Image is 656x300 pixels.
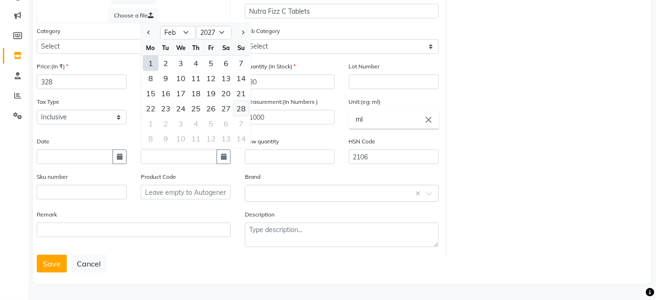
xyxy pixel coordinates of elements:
label: Sub Category [245,27,280,35]
div: Monday, March 1, 2027 [143,116,158,131]
div: Saturday, March 6, 2027 [219,116,234,131]
div: 11 [188,71,203,86]
div: Friday, February 26, 2027 [203,101,219,116]
div: 8 [143,71,158,86]
label: Lot Number [349,62,380,71]
div: Monday, February 8, 2027 [143,71,158,86]
div: Saturday, February 13, 2027 [219,71,234,86]
label: Date [37,137,49,146]
div: 9 [158,71,173,86]
div: 1 [143,56,158,71]
div: Thursday, February 18, 2027 [188,86,203,101]
div: 17 [173,86,188,101]
div: 5 [203,116,219,131]
div: 26 [203,101,219,116]
div: 7 [234,56,249,71]
div: Wednesday, February 3, 2027 [173,56,188,71]
div: Tuesday, February 9, 2027 [158,71,173,86]
div: 11 [188,131,203,146]
div: 24 [173,101,188,116]
div: Saturday, March 13, 2027 [219,131,234,146]
span: Clear all [416,189,424,199]
div: Thursday, February 4, 2027 [188,56,203,71]
div: 2 [158,116,173,131]
button: Previous month [145,25,153,40]
input: Leave empty to Autogenerate [141,185,231,200]
div: We [173,40,188,55]
div: Tuesday, March 9, 2027 [158,131,173,146]
div: Tuesday, February 2, 2027 [158,56,173,71]
div: Friday, February 5, 2027 [203,56,219,71]
select: Select year [196,25,232,40]
div: Wednesday, February 10, 2027 [173,71,188,86]
div: 16 [158,86,173,101]
div: Monday, February 15, 2027 [143,86,158,101]
div: 3 [173,116,188,131]
div: Fr [203,40,219,55]
div: Sunday, February 28, 2027 [234,101,249,116]
div: Tuesday, February 23, 2027 [158,101,173,116]
div: 2 [158,56,173,71]
button: Cancel [71,255,107,273]
label: Brand [245,173,260,181]
div: Su [234,40,249,55]
label: Quantity (In Stock) [245,62,296,71]
div: 25 [188,101,203,116]
div: Thursday, March 4, 2027 [188,116,203,131]
div: 1 [143,116,158,131]
label: Remark [37,210,57,219]
div: 28 [234,101,249,116]
div: Sunday, February 14, 2027 [234,71,249,86]
div: Sunday, March 7, 2027 [234,116,249,131]
select: Select month [160,25,196,40]
div: Friday, February 12, 2027 [203,71,219,86]
div: 4 [188,116,203,131]
div: Sunday, March 14, 2027 [234,131,249,146]
div: 19 [203,86,219,101]
div: Monday, February 1, 2027 [143,56,158,71]
div: 22 [143,101,158,116]
div: Wednesday, February 17, 2027 [173,86,188,101]
div: 13 [219,131,234,146]
div: Thursday, February 11, 2027 [188,71,203,86]
div: 14 [234,131,249,146]
div: 18 [188,86,203,101]
button: Next month [239,25,247,40]
div: Saturday, February 6, 2027 [219,56,234,71]
div: Monday, February 22, 2027 [143,101,158,116]
div: Monday, March 8, 2027 [143,131,158,146]
div: 7 [234,116,249,131]
div: 13 [219,71,234,86]
button: Save [37,255,67,273]
div: Wednesday, February 24, 2027 [173,101,188,116]
label: Sku number [37,173,68,181]
div: Wednesday, March 3, 2027 [173,116,188,131]
div: 6 [219,116,234,131]
div: 20 [219,86,234,101]
div: Friday, March 12, 2027 [203,131,219,146]
div: Sa [219,40,234,55]
div: 8 [143,131,158,146]
div: Tuesday, February 16, 2027 [158,86,173,101]
div: 5 [203,56,219,71]
div: 10 [173,71,188,86]
label: Product Code [141,173,176,181]
div: Friday, March 5, 2027 [203,116,219,131]
label: Category [37,27,60,35]
label: Low quantity [245,137,279,146]
div: Sunday, February 7, 2027 [234,56,249,71]
div: Th [188,40,203,55]
label: Tax Type [37,98,59,106]
div: 12 [203,131,219,146]
i: Close [424,115,434,125]
label: Description [245,210,275,219]
div: Thursday, March 11, 2027 [188,131,203,146]
div: 21 [234,86,249,101]
div: 9 [158,131,173,146]
div: 3 [173,56,188,71]
div: 27 [219,101,234,116]
div: Tu [158,40,173,55]
div: Saturday, February 20, 2027 [219,86,234,101]
label: Choose a file [108,8,159,23]
div: Friday, February 19, 2027 [203,86,219,101]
